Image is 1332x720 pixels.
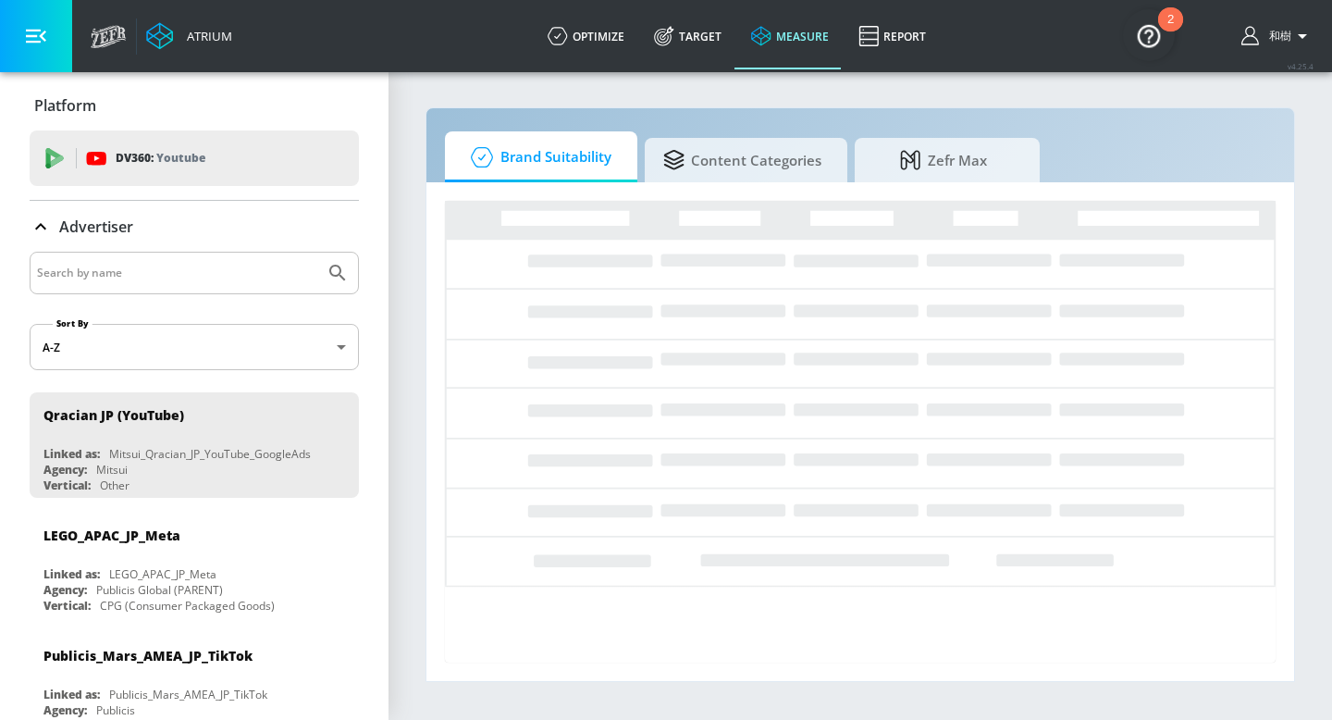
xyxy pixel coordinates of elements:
div: 2 [1167,19,1174,43]
div: Linked as: [43,687,100,702]
button: 和樹 [1241,25,1313,47]
div: Mitsui [96,462,128,478]
div: Vertical: [43,478,91,493]
div: Other [100,478,129,493]
a: Report [844,3,941,69]
div: Publicis_Mars_AMEA_JP_TikTok [43,647,253,664]
div: DV360: Youtube [30,130,359,186]
div: LEGO_APAC_JP_Meta [43,527,180,544]
a: Target [639,3,736,69]
div: Qracian JP (YouTube)Linked as:Mitsui_Qracian_JP_YouTube_GoogleAdsAgency:MitsuiVertical:Other [30,392,359,498]
div: Platform [30,80,359,131]
a: optimize [533,3,639,69]
div: Qracian JP (YouTube) [43,406,184,424]
span: Zefr Max [873,138,1014,182]
div: CPG (Consumer Packaged Goods) [100,598,275,614]
span: login as: kazuki.hashioka@mbk-digital.co.jp [1262,29,1291,44]
p: DV360: [116,148,205,168]
input: Search by name [37,261,317,285]
p: Advertiser [59,217,133,237]
label: Sort By [53,317,92,329]
p: Youtube [156,148,205,168]
div: Atrium [179,28,232,44]
div: A-Z [30,324,359,370]
div: Mitsui_Qracian_JP_YouTube_GoogleAds [109,446,311,462]
button: Open Resource Center, 2 new notifications [1123,9,1175,61]
div: Agency: [43,702,87,718]
div: Linked as: [43,446,100,462]
p: Platform [34,95,96,116]
div: LEGO_APAC_JP_MetaLinked as:LEGO_APAC_JP_MetaAgency:Publicis Global (PARENT)Vertical:CPG (Consumer... [30,513,359,618]
div: Vertical: [43,598,91,614]
div: Advertiser [30,201,359,253]
div: LEGO_APAC_JP_Meta [109,566,216,582]
div: Linked as: [43,566,100,582]
div: Agency: [43,462,87,478]
span: v 4.25.4 [1288,61,1313,71]
div: Publicis_Mars_AMEA_JP_TikTok [109,687,267,702]
span: Content Categories [663,138,821,182]
div: Agency: [43,582,87,598]
a: Atrium [146,22,232,50]
div: Publicis Global (PARENT) [96,582,223,598]
a: measure [736,3,844,69]
span: Brand Suitability [463,135,611,180]
div: Publicis [96,702,135,718]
